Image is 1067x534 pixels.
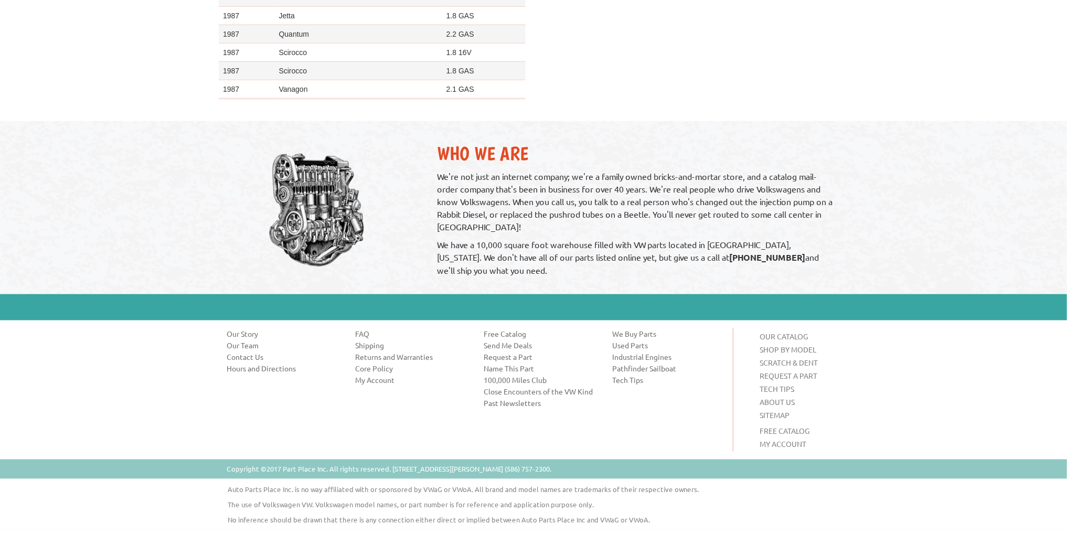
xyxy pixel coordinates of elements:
[612,363,725,373] a: Pathfinder Sailboat
[355,340,468,350] a: Shipping
[612,340,725,350] a: Used Parts
[760,439,806,448] a: MY ACCOUNT
[219,43,275,61] td: 1987
[442,80,526,98] td: 2.1 GAS
[442,43,526,61] td: 1.8 16V
[484,328,596,339] a: Free Catalog
[438,142,838,165] h2: Who We Are
[275,6,442,25] td: Jetta
[612,351,725,362] a: Industrial Engines
[442,25,526,43] td: 2.2 GAS
[219,98,275,116] td: 1988
[438,238,838,276] p: We have a 10,000 square foot warehouse filled with VW parts located in [GEOGRAPHIC_DATA], [US_STA...
[275,61,442,80] td: Scirocco
[760,371,817,380] a: REQUEST A PART
[220,484,868,494] p: Auto Parts Place Inc. is no way affiliated with or sponsored by VWaG or VWoA. All brand and model...
[219,6,275,25] td: 1987
[484,363,596,373] a: Name This Part
[612,328,725,339] a: We Buy Parts
[220,515,868,525] p: No inference should be drawn that there is any connection either direct or implied between Auto P...
[355,328,468,339] a: FAQ
[220,499,868,509] p: The use of Volkswagen VW. Volkswagen model names, or part number is for reference and application...
[219,80,275,98] td: 1987
[355,375,468,385] a: My Account
[730,252,806,263] strong: [PHONE_NUMBER]
[442,98,526,116] td: 2.0 GAS
[355,351,468,362] a: Returns and Warranties
[484,398,596,408] a: Past Newsletters
[760,426,809,435] a: FREE CATALOG
[438,170,838,233] p: We're not just an internet company; we're a family owned bricks-and-mortar store, and a catalog m...
[484,386,596,397] a: Close Encounters of the VW Kind
[275,98,442,116] td: Audi 80
[484,375,596,385] a: 100,000 Miles Club
[760,410,789,420] a: SITEMAP
[612,375,725,385] a: Tech Tips
[760,345,816,354] a: SHOP BY MODEL
[227,363,339,373] a: Hours and Directions
[227,328,339,339] a: Our Story
[760,332,808,341] a: OUR CATALOG
[275,43,442,61] td: Scirocco
[275,80,442,98] td: Vanagon
[760,397,795,407] a: ABOUT US
[442,6,526,25] td: 1.8 GAS
[760,384,794,393] a: TECH TIPS
[484,340,596,350] a: Send Me Deals
[227,464,551,474] p: Copyright ©2017 Part Place Inc. All rights reserved. [STREET_ADDRESS][PERSON_NAME] (586) 757-2300.
[219,61,275,80] td: 1987
[442,61,526,80] td: 1.8 GAS
[275,25,442,43] td: Quantum
[760,358,818,367] a: SCRATCH & DENT
[219,25,275,43] td: 1987
[227,351,339,362] a: Contact Us
[484,351,596,362] a: Request a Part
[227,340,339,350] a: Our Team
[355,363,468,373] a: Core Policy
